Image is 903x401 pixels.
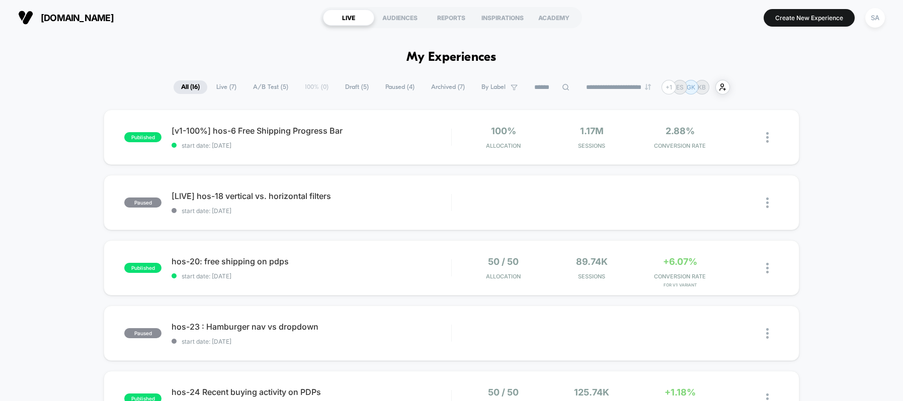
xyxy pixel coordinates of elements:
[862,8,888,28] button: SA
[172,142,451,149] span: start date: [DATE]
[698,83,706,91] p: KB
[338,80,376,94] span: Draft ( 5 )
[576,256,608,267] span: 89.74k
[374,10,426,26] div: AUDIENCES
[486,142,521,149] span: Allocation
[766,328,769,339] img: close
[488,387,519,397] span: 50 / 50
[172,207,451,215] span: start date: [DATE]
[645,84,651,90] img: end
[665,387,696,397] span: +1.18%
[550,273,633,280] span: Sessions
[666,126,695,136] span: 2.88%
[764,9,855,27] button: Create New Experience
[477,10,528,26] div: INSPIRATIONS
[424,80,472,94] span: Archived ( 7 )
[124,263,161,273] span: published
[574,387,609,397] span: 125.74k
[209,80,244,94] span: Live ( 7 )
[528,10,580,26] div: ACADEMY
[550,142,633,149] span: Sessions
[406,50,497,65] h1: My Experiences
[172,191,451,201] span: [LIVE] hos-18 vertical vs. horizontal filters
[323,10,374,26] div: LIVE
[172,338,451,345] span: start date: [DATE]
[172,256,451,266] span: hos-20: free shipping on pdps
[41,13,114,23] span: [DOMAIN_NAME]
[174,80,207,94] span: All ( 16 )
[378,80,422,94] span: Paused ( 4 )
[172,387,451,397] span: hos-24 Recent buying activity on PDPs
[124,132,161,142] span: published
[638,142,721,149] span: CONVERSION RATE
[481,83,506,91] span: By Label
[662,80,676,94] div: + 1
[766,197,769,208] img: close
[676,83,684,91] p: ES
[766,132,769,143] img: close
[687,83,695,91] p: GK
[580,126,604,136] span: 1.17M
[15,10,117,26] button: [DOMAIN_NAME]
[663,256,697,267] span: +6.07%
[766,263,769,273] img: close
[488,256,519,267] span: 50 / 50
[124,197,161,208] span: paused
[638,282,721,287] span: for v1: variant
[124,328,161,338] span: paused
[245,80,296,94] span: A/B Test ( 5 )
[18,10,33,25] img: Visually logo
[486,273,521,280] span: Allocation
[491,126,516,136] span: 100%
[172,322,451,332] span: hos-23 : Hamburger nav vs dropdown
[638,273,721,280] span: CONVERSION RATE
[426,10,477,26] div: REPORTS
[172,126,451,136] span: [v1-100%] hos-6 Free Shipping Progress Bar
[172,272,451,280] span: start date: [DATE]
[865,8,885,28] div: SA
